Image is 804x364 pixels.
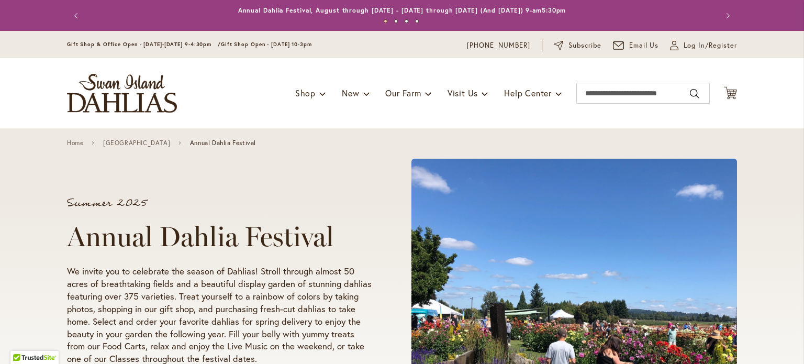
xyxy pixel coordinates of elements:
[448,87,478,98] span: Visit Us
[103,139,170,147] a: [GEOGRAPHIC_DATA]
[554,40,601,51] a: Subscribe
[221,41,312,48] span: Gift Shop Open - [DATE] 10-3pm
[67,221,372,252] h1: Annual Dahlia Festival
[613,40,659,51] a: Email Us
[385,87,421,98] span: Our Farm
[67,41,221,48] span: Gift Shop & Office Open - [DATE]-[DATE] 9-4:30pm /
[716,5,737,26] button: Next
[684,40,737,51] span: Log In/Register
[238,6,566,14] a: Annual Dahlia Festival, August through [DATE] - [DATE] through [DATE] (And [DATE]) 9-am5:30pm
[467,40,530,51] a: [PHONE_NUMBER]
[415,19,419,23] button: 4 of 4
[394,19,398,23] button: 2 of 4
[295,87,316,98] span: Shop
[504,87,552,98] span: Help Center
[190,139,256,147] span: Annual Dahlia Festival
[568,40,601,51] span: Subscribe
[67,5,88,26] button: Previous
[342,87,359,98] span: New
[670,40,737,51] a: Log In/Register
[405,19,408,23] button: 3 of 4
[629,40,659,51] span: Email Us
[384,19,387,23] button: 1 of 4
[67,198,372,208] p: Summer 2025
[67,74,177,113] a: store logo
[67,139,83,147] a: Home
